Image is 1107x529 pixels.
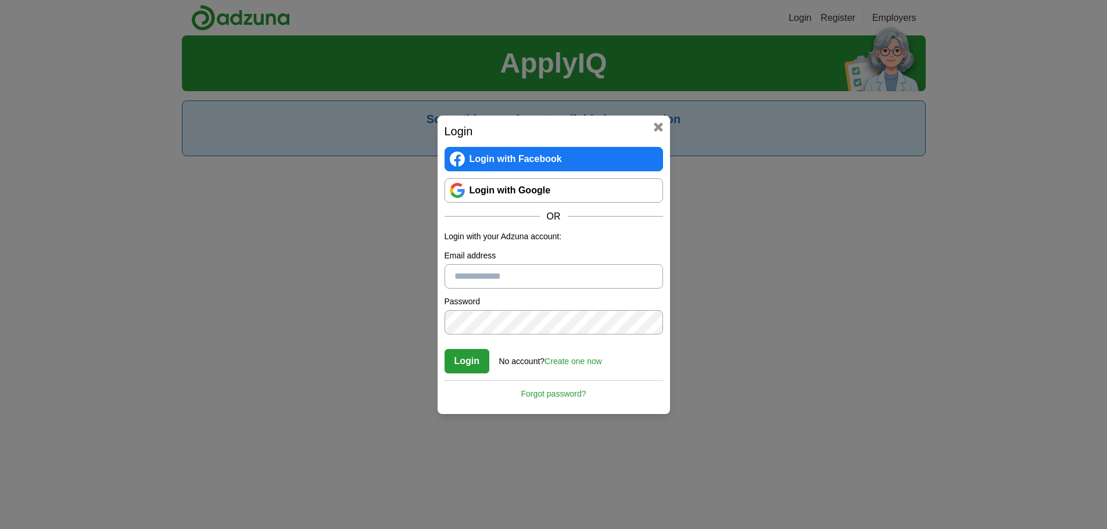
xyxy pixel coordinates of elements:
a: Login with Facebook [445,147,663,171]
span: OR [540,210,568,224]
a: Create one now [544,357,602,366]
button: Login [445,349,490,373]
label: Password [445,296,663,308]
label: Email address [445,250,663,262]
div: No account? [499,348,602,368]
p: Login with your Adzuna account: [445,231,663,243]
a: Login with Google [445,178,663,203]
h2: Login [445,123,663,140]
a: Forgot password? [445,380,663,400]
